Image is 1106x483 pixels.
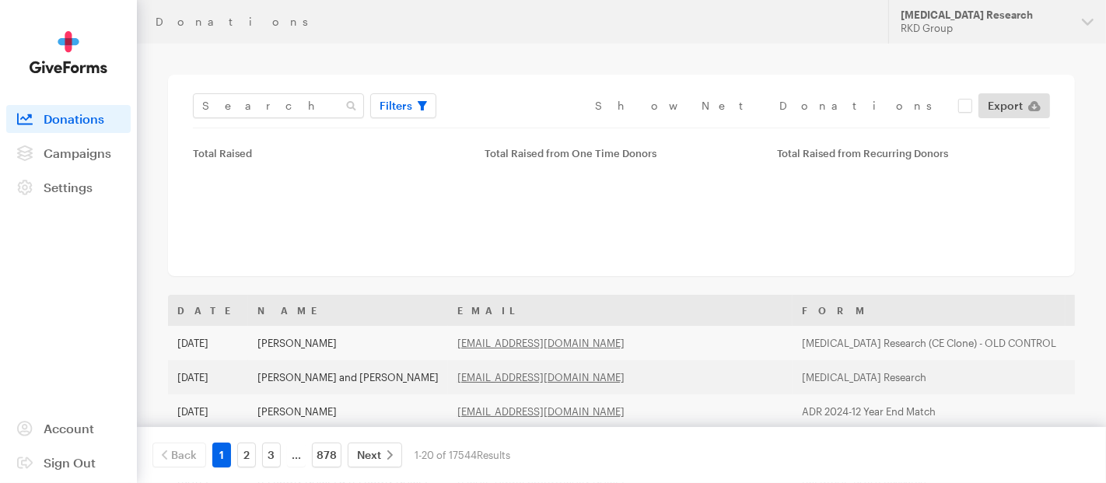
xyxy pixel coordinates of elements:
[30,31,107,74] img: GiveForms
[978,93,1050,118] a: Export
[248,394,448,429] td: [PERSON_NAME]
[448,295,793,326] th: Email
[988,96,1023,115] span: Export
[6,139,131,167] a: Campaigns
[348,443,402,467] a: Next
[193,93,364,118] input: Search Name & Email
[380,96,412,115] span: Filters
[793,394,1066,429] td: ADR 2024-12 Year End Match
[262,443,281,467] a: 3
[193,147,466,159] div: Total Raised
[6,415,131,443] a: Account
[168,394,248,429] td: [DATE]
[168,295,248,326] th: Date
[44,455,96,470] span: Sign Out
[237,443,256,467] a: 2
[248,326,448,360] td: [PERSON_NAME]
[6,105,131,133] a: Donations
[777,147,1050,159] div: Total Raised from Recurring Donors
[793,295,1066,326] th: Form
[44,180,93,194] span: Settings
[477,449,510,461] span: Results
[168,360,248,394] td: [DATE]
[44,111,104,126] span: Donations
[312,443,341,467] a: 878
[357,446,381,464] span: Next
[44,145,111,160] span: Campaigns
[457,371,625,383] a: [EMAIL_ADDRESS][DOMAIN_NAME]
[457,337,625,349] a: [EMAIL_ADDRESS][DOMAIN_NAME]
[6,449,131,477] a: Sign Out
[168,326,248,360] td: [DATE]
[793,360,1066,394] td: [MEDICAL_DATA] Research
[248,360,448,394] td: [PERSON_NAME] and [PERSON_NAME]
[6,173,131,201] a: Settings
[44,421,94,436] span: Account
[457,405,625,418] a: [EMAIL_ADDRESS][DOMAIN_NAME]
[901,22,1069,35] div: RKD Group
[415,443,510,467] div: 1-20 of 17544
[370,93,436,118] button: Filters
[901,9,1069,22] div: [MEDICAL_DATA] Research
[248,295,448,326] th: Name
[485,147,758,159] div: Total Raised from One Time Donors
[793,326,1066,360] td: [MEDICAL_DATA] Research (CE Clone) - OLD CONTROL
